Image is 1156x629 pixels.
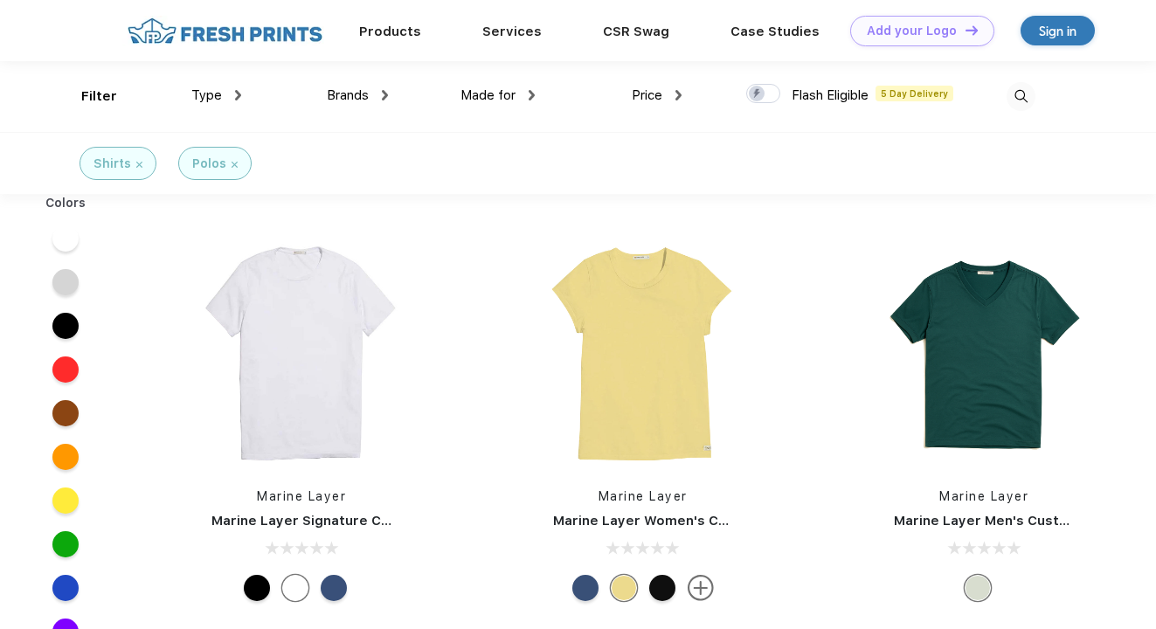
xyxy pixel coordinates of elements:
[244,575,270,601] div: Black
[1007,82,1035,111] img: desktop_search.svg
[382,90,388,100] img: dropdown.png
[1039,21,1076,41] div: Sign in
[211,513,406,529] a: Marine Layer Signature Crew
[327,87,369,103] span: Brands
[965,575,991,601] div: Any Color
[868,238,1100,470] img: func=resize&h=266
[649,575,675,601] div: House Black
[1021,16,1095,45] a: Sign in
[359,24,421,39] a: Products
[599,489,688,503] a: Marine Layer
[282,575,308,601] div: White
[675,90,682,100] img: dropdown.png
[321,575,347,601] div: Faded Navy
[876,86,953,101] span: 5 Day Delivery
[232,162,238,168] img: filter_cancel.svg
[966,25,978,35] img: DT
[939,489,1028,503] a: Marine Layer
[235,90,241,100] img: dropdown.png
[32,194,100,212] div: Colors
[93,155,131,173] div: Shirts
[191,87,222,103] span: Type
[460,87,516,103] span: Made for
[192,155,226,173] div: Polos
[867,24,957,38] div: Add your Logo
[122,16,328,46] img: fo%20logo%202.webp
[529,90,535,100] img: dropdown.png
[611,575,637,601] div: 372C
[527,238,759,470] img: func=resize&h=266
[688,575,714,601] img: more.svg
[185,238,418,470] img: func=resize&h=266
[136,162,142,168] img: filter_cancel.svg
[792,87,869,103] span: Flash Eligible
[632,87,662,103] span: Price
[257,489,346,503] a: Marine Layer
[81,86,117,107] div: Filter
[553,513,958,529] a: Marine Layer Women's Custom Color Signature Crew T-shirt
[572,575,599,601] div: Faded Navy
